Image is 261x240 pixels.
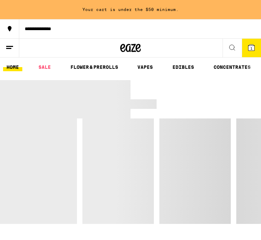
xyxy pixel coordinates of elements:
[3,63,22,71] a: HOME
[35,63,54,71] a: SALE
[242,39,261,57] button: 1
[169,63,197,71] a: EDIBLES
[134,63,156,71] a: VAPES
[250,46,252,50] span: 1
[67,63,122,71] a: FLOWER & PREROLLS
[210,63,254,71] a: CONCENTRATES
